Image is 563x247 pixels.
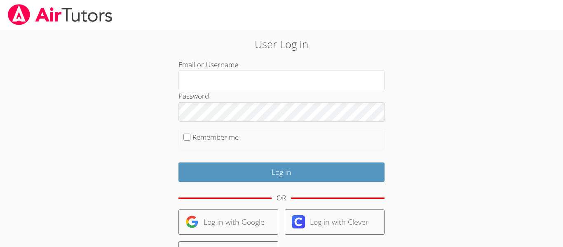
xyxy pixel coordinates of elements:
img: clever-logo-6eab21bc6e7a338710f1a6ff85c0baf02591cd810cc4098c63d3a4b26e2feb20.svg [292,215,305,228]
label: Email or Username [178,60,238,69]
img: google-logo-50288ca7cdecda66e5e0955fdab243c47b7ad437acaf1139b6f446037453330a.svg [185,215,199,228]
div: OR [277,192,286,204]
label: Remember me [192,132,239,142]
label: Password [178,91,209,101]
h2: User Log in [129,36,434,52]
a: Log in with Clever [285,209,385,235]
img: airtutors_banner-c4298cdbf04f3fff15de1276eac7730deb9818008684d7c2e4769d2f7ddbe033.png [7,4,113,25]
a: Log in with Google [178,209,278,235]
input: Log in [178,162,385,182]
